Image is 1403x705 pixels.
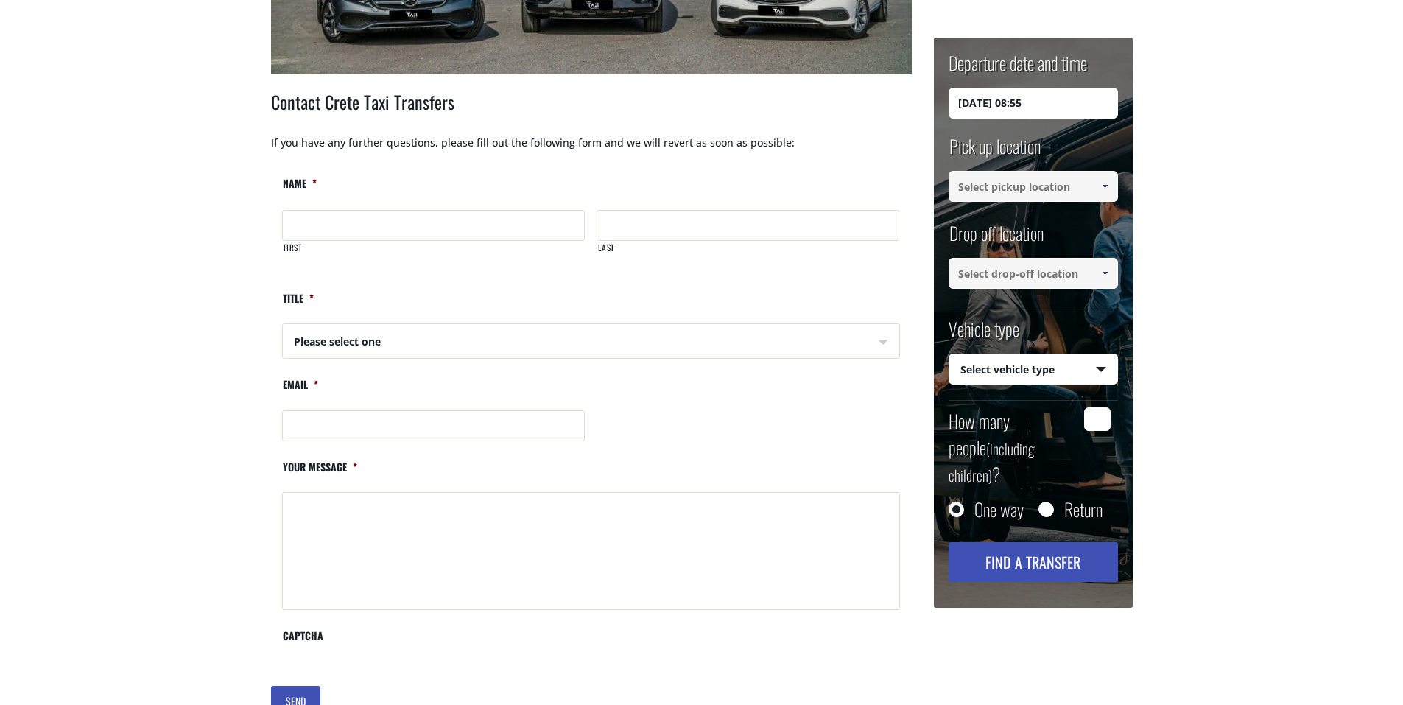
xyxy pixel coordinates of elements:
[1092,258,1117,289] a: Show All Items
[282,378,318,404] label: Email
[949,220,1044,258] label: Drop off location
[283,242,585,266] label: First
[949,354,1117,385] span: Select vehicle type
[949,50,1087,88] label: Departure date and time
[1092,171,1117,202] a: Show All Items
[974,502,1024,516] label: One way
[1064,502,1103,516] label: Return
[949,542,1118,582] button: Find a transfer
[949,438,1035,486] small: (including children)
[282,292,314,318] label: Title
[271,135,912,165] p: If you have any further questions, please fill out the following form and we will revert as soon ...
[283,324,899,359] span: Please select one
[949,171,1118,202] input: Select pickup location
[282,460,357,486] label: Your message
[282,177,317,203] label: Name
[949,316,1019,354] label: Vehicle type
[949,407,1076,487] label: How many people ?
[271,89,912,135] h2: Contact Crete Taxi Transfers
[282,629,323,655] label: CAPTCHA
[597,242,899,266] label: Last
[949,133,1041,171] label: Pick up location
[949,258,1118,289] input: Select drop-off location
